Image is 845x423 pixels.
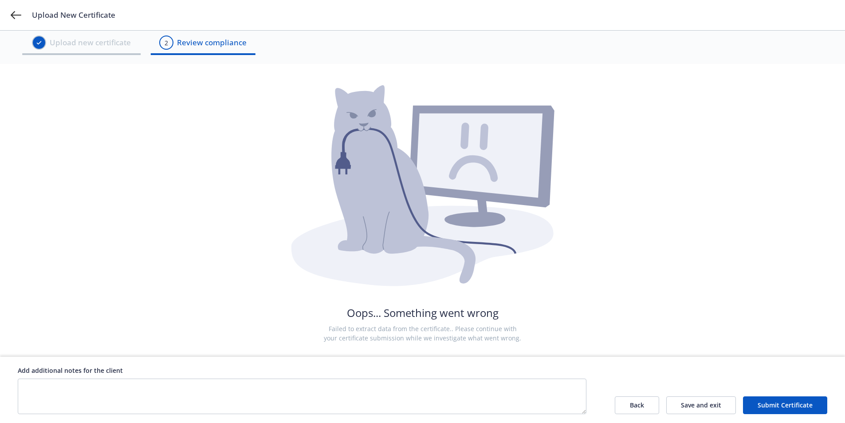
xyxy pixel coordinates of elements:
h2: Oops... Something went wrong [347,305,499,320]
span: Review compliance [177,37,247,48]
div: 2 [165,38,168,47]
div: Add additional notes for the client [18,366,586,375]
button: Save and exit [666,396,736,414]
span: Upload New Certificate [32,10,115,20]
p: Failed to extract data from the certificate.. Please continue with your certificate submission wh... [323,324,522,343]
button: Submit Certificate [743,396,827,414]
button: Back [615,396,659,414]
span: Upload new certificate [50,37,131,48]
